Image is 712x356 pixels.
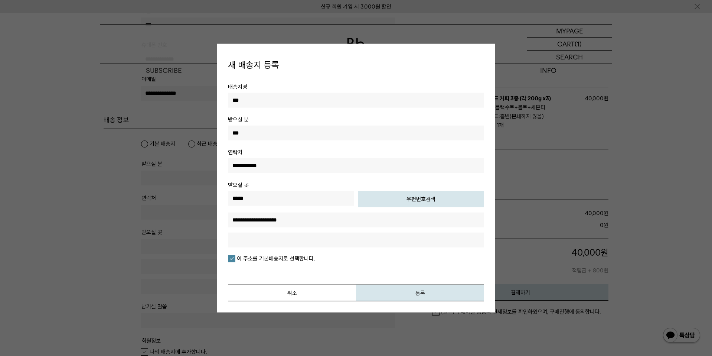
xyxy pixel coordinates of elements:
[356,284,484,301] button: 등록
[228,284,356,301] button: 취소
[228,83,247,90] span: 배송지명
[228,59,484,71] h4: 새 배송지 등록
[228,181,249,188] span: 받으실 곳
[358,191,484,207] button: 우편번호검색
[228,149,242,155] span: 연락처
[228,116,249,123] span: 받으실 분
[228,255,315,262] label: 이 주소를 기본배송지로 선택합니다.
